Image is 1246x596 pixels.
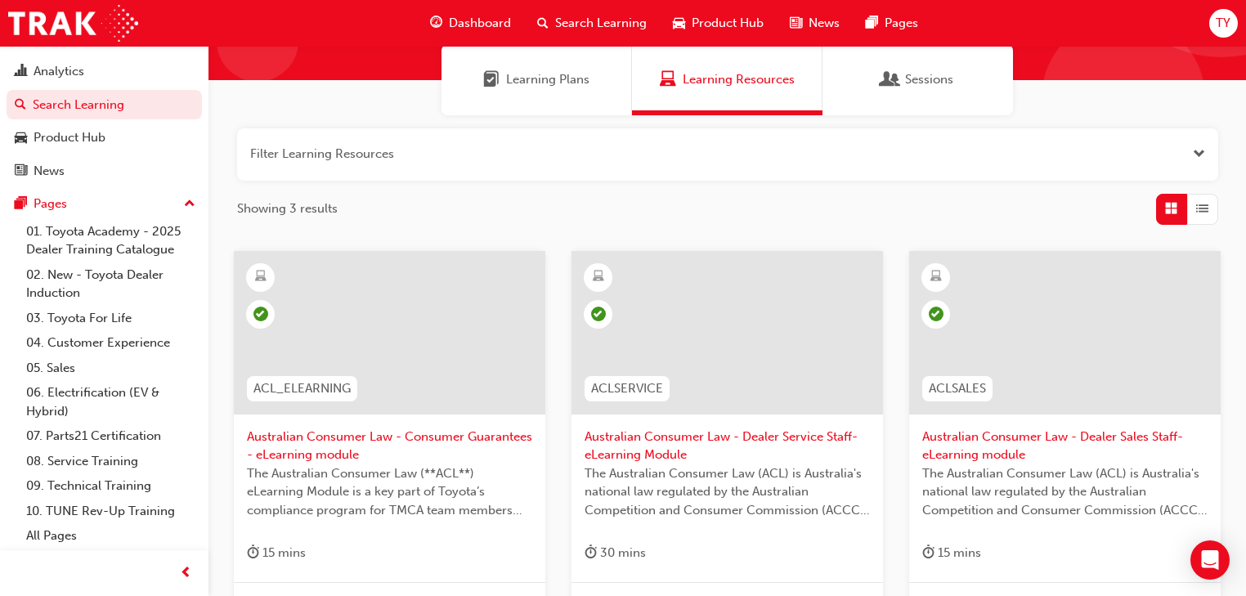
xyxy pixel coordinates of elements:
div: Pages [34,195,67,213]
span: Dashboard [449,14,511,33]
span: Showing 3 results [237,199,338,218]
span: learningResourceType_ELEARNING-icon [255,267,267,288]
a: pages-iconPages [853,7,931,40]
span: pages-icon [866,13,878,34]
span: Sessions [882,70,899,89]
span: TY [1216,14,1230,33]
a: 04. Customer Experience [20,330,202,356]
div: Product Hub [34,128,105,147]
span: guage-icon [430,13,442,34]
span: The Australian Consumer Law (ACL) is Australia's national law regulated by the Australian Competi... [922,464,1208,520]
a: car-iconProduct Hub [660,7,777,40]
button: TY [1209,9,1238,38]
a: News [7,156,202,186]
a: 07. Parts21 Certification [20,423,202,449]
span: search-icon [537,13,549,34]
div: Analytics [34,62,84,81]
span: chart-icon [15,65,27,79]
span: Pages [885,14,918,33]
a: 09. Technical Training [20,473,202,499]
span: Product Hub [692,14,764,33]
a: Learning ResourcesLearning Resources [632,44,822,115]
div: 30 mins [585,543,646,563]
a: 10. TUNE Rev-Up Training [20,499,202,524]
span: people-icon [15,32,27,47]
span: The Australian Consumer Law (**ACL**) eLearning Module is a key part of Toyota’s compliance progr... [247,464,532,520]
span: duration-icon [922,543,934,563]
span: Australian Consumer Law - Dealer Service Staff- eLearning Module [585,428,870,464]
span: ACLSERVICE [591,379,663,398]
a: Search Learning [7,90,202,120]
span: learningRecordVerb_PASS-icon [591,307,606,321]
div: 15 mins [922,543,981,563]
span: Learning Plans [483,70,500,89]
span: pages-icon [15,197,27,212]
span: The Australian Consumer Law (ACL) is Australia's national law regulated by the Australian Competi... [585,464,870,520]
span: duration-icon [585,543,597,563]
a: 03. Toyota For Life [20,306,202,331]
div: News [34,162,65,181]
a: Product Hub [7,123,202,153]
a: 02. New - Toyota Dealer Induction [20,262,202,306]
span: Learning Resources [683,70,795,89]
span: Sessions [905,70,953,89]
a: search-iconSearch Learning [524,7,660,40]
span: car-icon [15,131,27,146]
a: 01. Toyota Academy - 2025 Dealer Training Catalogue [20,219,202,262]
a: 08. Service Training [20,449,202,474]
span: Australian Consumer Law - Dealer Sales Staff-eLearning module [922,428,1208,464]
span: up-icon [184,194,195,215]
button: Open the filter [1193,145,1205,164]
span: Search Learning [555,14,647,33]
button: Pages [7,189,202,219]
span: prev-icon [180,563,192,584]
a: Analytics [7,56,202,87]
span: duration-icon [247,543,259,563]
span: Learning Plans [506,70,589,89]
a: 06. Electrification (EV & Hybrid) [20,380,202,423]
a: All Pages [20,523,202,549]
span: Australian Consumer Law - Consumer Guarantees - eLearning module [247,428,532,464]
span: List [1196,199,1208,218]
span: car-icon [673,13,685,34]
span: learningRecordVerb_COMPLETE-icon [253,307,268,321]
span: news-icon [790,13,802,34]
a: Learning PlansLearning Plans [441,44,632,115]
span: learningResourceType_ELEARNING-icon [930,267,942,288]
span: Grid [1165,199,1177,218]
span: news-icon [15,164,27,179]
a: guage-iconDashboard [417,7,524,40]
div: Open Intercom Messenger [1190,540,1230,580]
span: search-icon [15,98,26,113]
a: SessionsSessions [822,44,1013,115]
div: 15 mins [247,543,306,563]
a: 05. Sales [20,356,202,381]
span: ACLSALES [929,379,986,398]
span: Learning Resources [660,70,676,89]
a: news-iconNews [777,7,853,40]
img: Trak [8,5,138,42]
span: ACL_ELEARNING [253,379,351,398]
span: learningResourceType_ELEARNING-icon [593,267,604,288]
span: learningRecordVerb_COMPLETE-icon [929,307,943,321]
span: News [809,14,840,33]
